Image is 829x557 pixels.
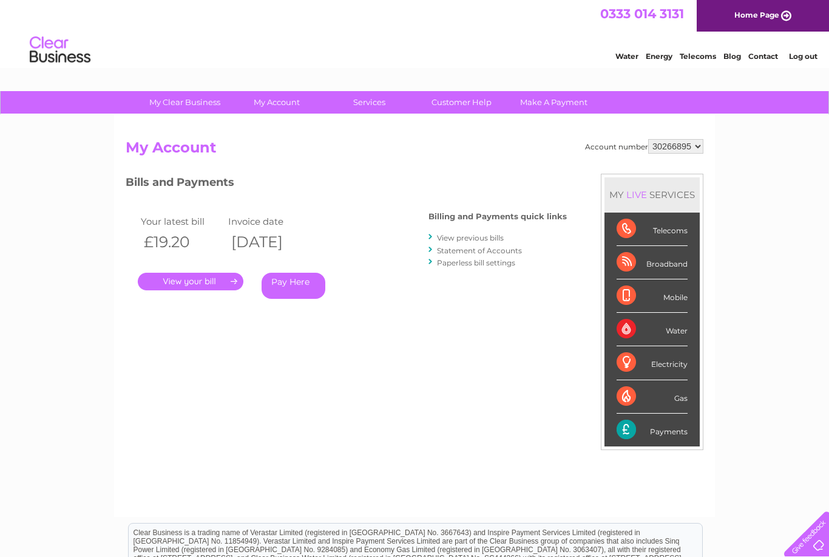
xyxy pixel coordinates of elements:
div: Account number [585,139,703,154]
a: Paperless bill settings [437,258,515,267]
div: MY SERVICES [604,177,700,212]
td: Your latest bill [138,213,225,230]
th: [DATE] [225,230,313,255]
div: Telecoms [617,213,688,246]
a: My Account [227,91,327,114]
a: Log out [789,52,817,61]
a: . [138,273,243,290]
a: Blog [723,52,741,61]
div: Gas [617,380,688,414]
a: Pay Here [262,273,325,299]
a: Make A Payment [504,91,604,114]
img: logo.png [29,32,91,69]
div: Broadband [617,246,688,279]
a: View previous bills [437,233,504,242]
h4: Billing and Payments quick links [428,212,567,221]
div: LIVE [624,189,649,200]
a: Telecoms [680,52,716,61]
a: Contact [748,52,778,61]
h3: Bills and Payments [126,174,567,195]
a: Water [615,52,638,61]
div: Payments [617,414,688,446]
a: Services [319,91,419,114]
th: £19.20 [138,230,225,255]
a: Statement of Accounts [437,246,522,255]
a: Customer Help [411,91,512,114]
div: Water [617,313,688,346]
a: Energy [646,52,672,61]
a: 0333 014 3131 [600,6,684,21]
h2: My Account [126,139,703,162]
td: Invoice date [225,213,313,230]
div: Clear Business is a trading name of Verastar Limited (registered in [GEOGRAPHIC_DATA] No. 3667643... [129,7,702,59]
div: Electricity [617,346,688,380]
div: Mobile [617,279,688,313]
a: My Clear Business [135,91,235,114]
